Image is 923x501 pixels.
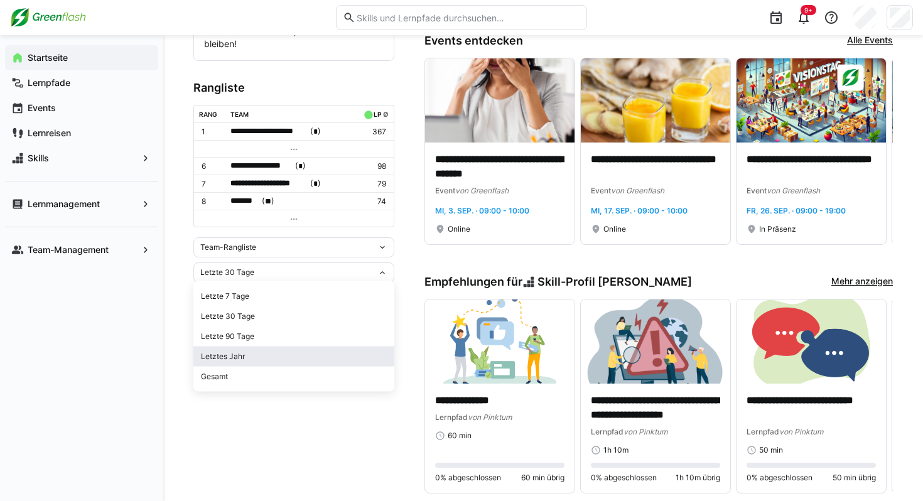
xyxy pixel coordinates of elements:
span: ( ) [262,195,274,208]
span: 50 min [759,445,783,455]
p: 79 [361,179,386,189]
span: Event [435,186,455,195]
div: Letzte 90 Tage [201,331,387,342]
h3: Empfehlungen für [424,275,692,289]
div: Letztes Jahr [201,352,387,362]
a: Alle Events [847,34,893,48]
h3: Rangliste [193,81,394,95]
a: ø [383,108,389,119]
span: 60 min [448,431,472,441]
input: Skills und Lernpfade durchsuchen… [355,12,580,23]
span: Lernpfad [435,412,468,422]
span: Skill-Profil [PERSON_NAME] [537,275,692,289]
a: Mehr anzeigen [831,275,893,289]
img: image [581,299,730,384]
img: image [581,58,730,143]
span: 60 min übrig [521,473,564,483]
div: LP [374,110,381,118]
div: Team [230,110,249,118]
span: 9+ [804,6,812,14]
img: image [737,58,886,143]
span: von Pinktum [468,412,512,422]
p: 6 [202,161,220,171]
span: ( ) [310,125,321,138]
span: Event [591,186,611,195]
div: Gesamt [201,372,387,382]
p: 8 [202,197,220,207]
span: Letzte 30 Tage [200,267,254,277]
div: Letzte 7 Tage [201,291,387,301]
img: image [737,299,886,384]
span: 50 min übrig [833,473,876,483]
span: Mi, 17. Sep. · 09:00 - 10:00 [591,206,688,215]
span: von Greenflash [611,186,664,195]
span: Fr, 26. Sep. · 09:00 - 19:00 [747,206,846,215]
span: ( ) [310,177,321,190]
span: Event [747,186,767,195]
span: von Greenflash [767,186,820,195]
p: 74 [361,197,386,207]
div: Rang [199,110,217,118]
div: Letzte 30 Tage [201,311,387,321]
span: 0% abgeschlossen [591,473,657,483]
span: In Präsenz [759,224,796,234]
span: Lernpfad [591,427,623,436]
span: von Pinktum [779,427,823,436]
p: 367 [361,127,386,137]
span: Mi, 3. Sep. · 09:00 - 10:00 [435,206,529,215]
p: 98 [361,161,386,171]
span: Lernpfad [747,427,779,436]
span: ( ) [295,159,306,173]
span: 0% abgeschlossen [747,473,812,483]
img: image [425,299,575,384]
span: 0% abgeschlossen [435,473,501,483]
span: 1h 10m übrig [676,473,720,483]
span: Online [603,224,626,234]
span: 1h 10m [603,445,629,455]
p: 1 [202,127,220,137]
span: Team-Rangliste [200,242,256,252]
span: von Greenflash [455,186,509,195]
span: Online [448,224,470,234]
h3: Events entdecken [424,34,523,48]
img: image [425,58,575,143]
span: von Pinktum [623,427,667,436]
p: 7 [202,179,220,189]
